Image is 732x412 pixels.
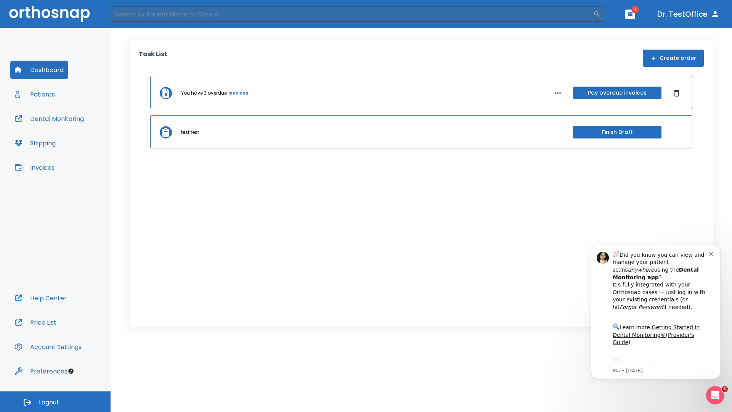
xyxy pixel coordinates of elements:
[671,87,683,99] button: Dismiss
[643,50,704,67] button: Create order
[10,158,59,177] button: Invoices
[109,6,593,22] input: Search by Patient Name or Case #
[10,362,72,380] button: Preferences
[10,85,59,103] button: Patients
[654,7,723,21] button: Dr. TestOffice
[10,61,68,79] button: Dashboard
[10,313,61,332] button: Price List
[722,386,728,392] span: 1
[139,50,167,67] p: Task List
[579,233,732,391] iframe: Intercom notifications message
[181,129,199,136] p: test test
[33,124,129,163] div: Download the app: | ​ Let us know if you need help getting started!
[573,126,661,138] button: Finish Draft
[10,289,71,307] button: Help Center
[706,386,724,404] iframe: Intercom live chat
[9,6,90,22] img: Orthosnap
[573,87,661,99] button: Pay overdue invoices
[10,109,88,128] button: Dental Monitoring
[33,126,101,140] a: App Store
[10,338,86,356] button: Account Settings
[129,16,135,23] button: Dismiss notification
[33,134,129,141] p: Message from Ma, sent 2w ago
[67,368,74,375] div: Tooltip anchor
[631,6,639,13] span: 1
[10,134,60,152] button: Shipping
[181,90,227,97] p: You have 3 overdue
[39,398,59,407] span: Logout
[228,90,248,97] a: invoices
